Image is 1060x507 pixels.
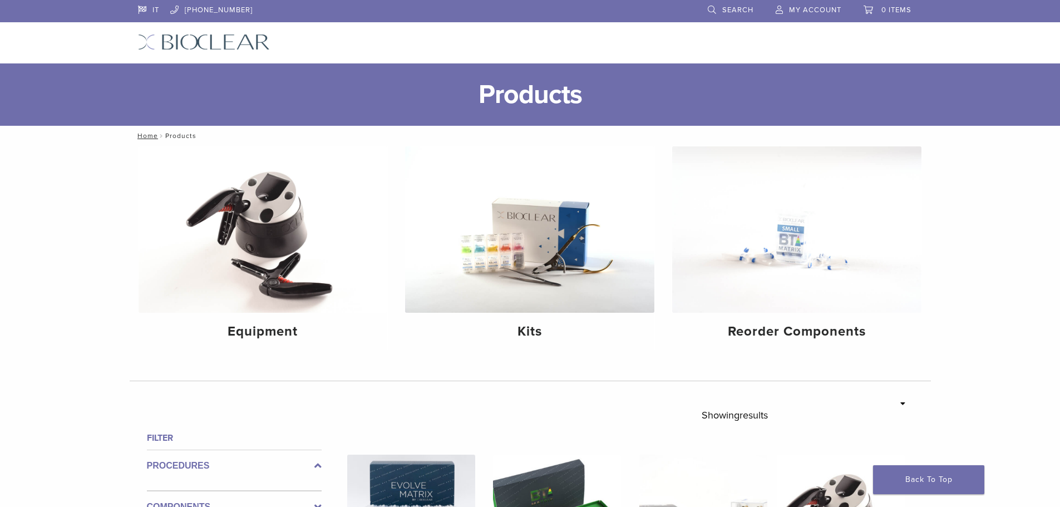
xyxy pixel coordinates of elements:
[147,431,322,445] h4: Filter
[139,146,388,313] img: Equipment
[873,465,984,494] a: Back To Top
[405,146,654,313] img: Kits
[672,146,921,313] img: Reorder Components
[147,459,322,472] label: Procedures
[672,146,921,349] a: Reorder Components
[405,146,654,349] a: Kits
[414,322,645,342] h4: Kits
[130,126,931,146] nav: Products
[681,322,913,342] h4: Reorder Components
[158,133,165,139] span: /
[722,6,753,14] span: Search
[702,403,768,427] p: Showing results
[138,34,270,50] img: Bioclear
[147,322,379,342] h4: Equipment
[134,132,158,140] a: Home
[139,146,388,349] a: Equipment
[881,6,911,14] span: 0 items
[789,6,841,14] span: My Account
